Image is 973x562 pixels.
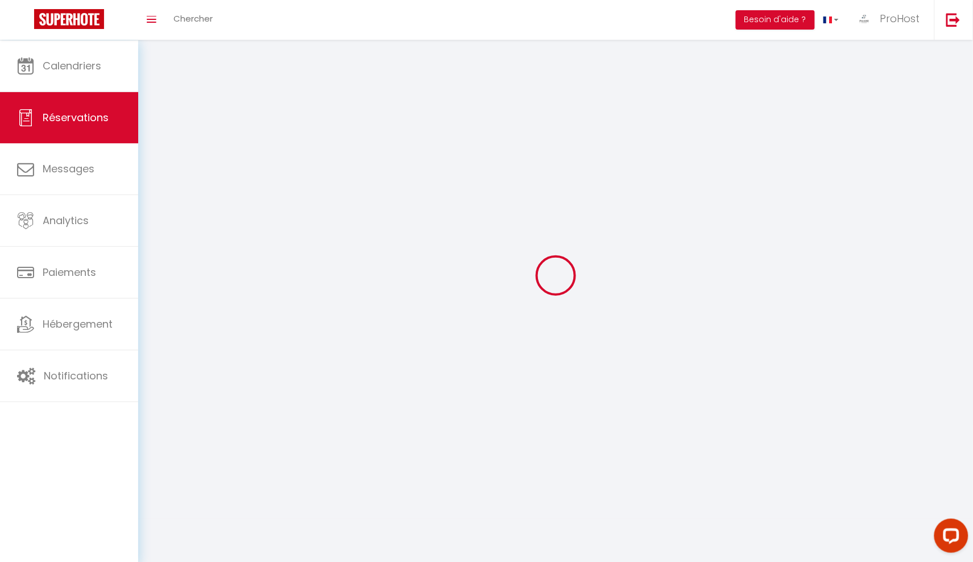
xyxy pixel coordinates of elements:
[43,59,101,73] span: Calendriers
[43,110,109,125] span: Réservations
[34,9,104,29] img: Super Booking
[856,10,873,27] img: ...
[43,317,113,331] span: Hébergement
[43,162,94,176] span: Messages
[925,514,973,562] iframe: LiveChat chat widget
[736,10,815,30] button: Besoin d'aide ?
[880,11,920,26] span: ProHost
[43,265,96,279] span: Paiements
[173,13,213,24] span: Chercher
[44,369,108,383] span: Notifications
[43,213,89,228] span: Analytics
[946,13,960,27] img: logout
